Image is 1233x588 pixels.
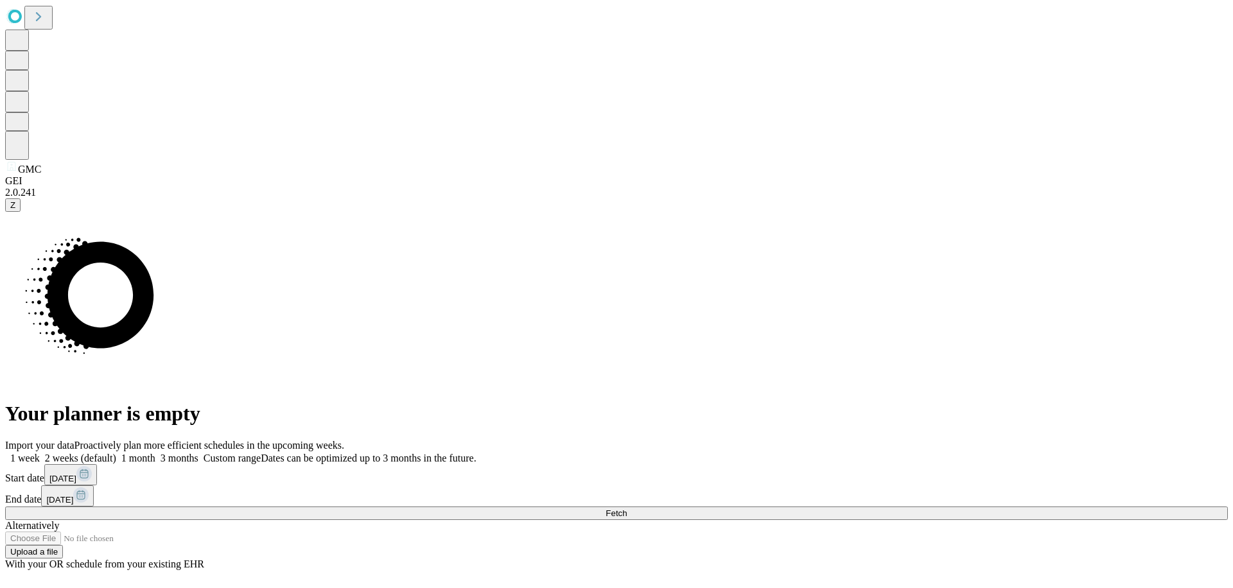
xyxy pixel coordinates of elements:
span: 1 month [121,453,155,463]
button: Z [5,198,21,212]
span: 1 week [10,453,40,463]
button: [DATE] [41,485,94,506]
span: Import your data [5,440,74,451]
h1: Your planner is empty [5,402,1228,426]
button: [DATE] [44,464,97,485]
span: Custom range [204,453,261,463]
span: 2 weeks (default) [45,453,116,463]
div: Start date [5,464,1228,485]
button: Fetch [5,506,1228,520]
span: Proactively plan more efficient schedules in the upcoming weeks. [74,440,344,451]
button: Upload a file [5,545,63,558]
span: 3 months [161,453,198,463]
div: End date [5,485,1228,506]
span: Z [10,200,15,210]
span: Dates can be optimized up to 3 months in the future. [261,453,476,463]
span: GMC [18,164,41,175]
span: With your OR schedule from your existing EHR [5,558,204,569]
div: 2.0.241 [5,187,1228,198]
div: GEI [5,175,1228,187]
span: [DATE] [46,495,73,505]
span: [DATE] [49,474,76,483]
span: Fetch [606,508,627,518]
span: Alternatively [5,520,59,531]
